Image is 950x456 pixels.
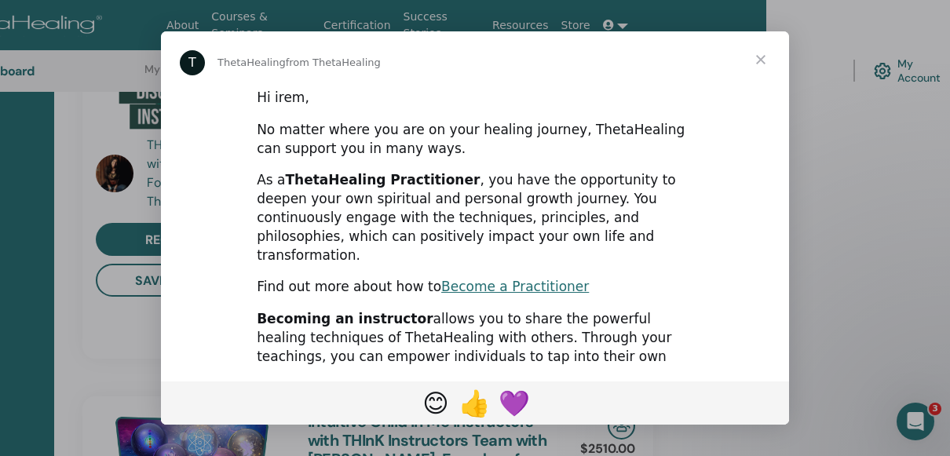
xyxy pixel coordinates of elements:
span: from ThetaHealing [286,57,381,68]
span: Close [733,31,789,88]
span: purple heart reaction [495,384,534,421]
span: ThetaHealing [217,57,286,68]
span: 💜 [499,389,530,418]
div: Hi irem, [257,89,693,108]
div: Find out more about how to [257,278,693,297]
span: 😊 [422,389,448,418]
div: Profile image for ThetaHealing [180,50,205,75]
div: No matter where you are on your healing journey, ThetaHealing can support you in many ways. [257,121,693,159]
b: Becoming an instructor [257,311,433,326]
span: thumbs up reaction [455,384,495,421]
a: Become a Practitioner [441,279,589,294]
div: As a , you have the opportunity to deepen your own spiritual and personal growth journey. You con... [257,171,693,264]
div: allows you to share the powerful healing techniques of ThetaHealing with others. Through your tea... [257,310,693,422]
span: 👍 [459,389,491,418]
b: ThetaHealing Practitioner [285,172,480,188]
span: blush reaction [416,384,455,421]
